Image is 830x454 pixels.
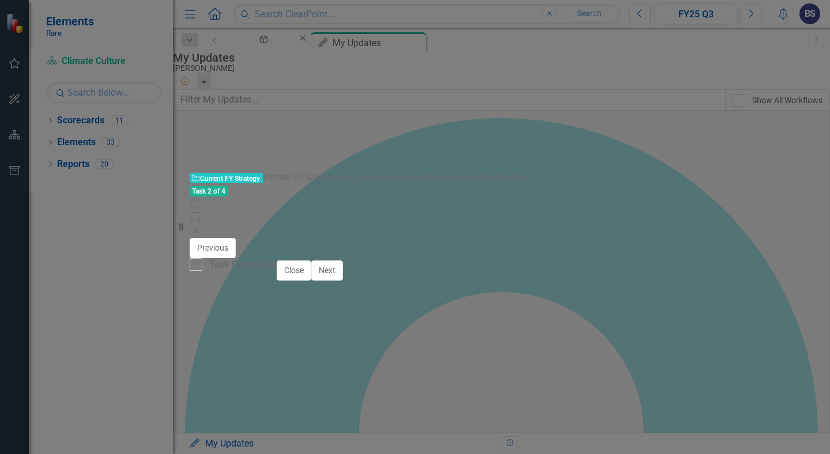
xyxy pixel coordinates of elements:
[190,238,236,258] button: Previous
[209,258,277,271] div: Task Completed
[190,186,229,196] span: Task 2 of 4
[277,260,311,281] button: Close
[311,260,343,281] button: Next
[263,172,531,183] span: Initiate US Government funded community-based equity initiatives
[190,173,263,184] span: Current FY Strategy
